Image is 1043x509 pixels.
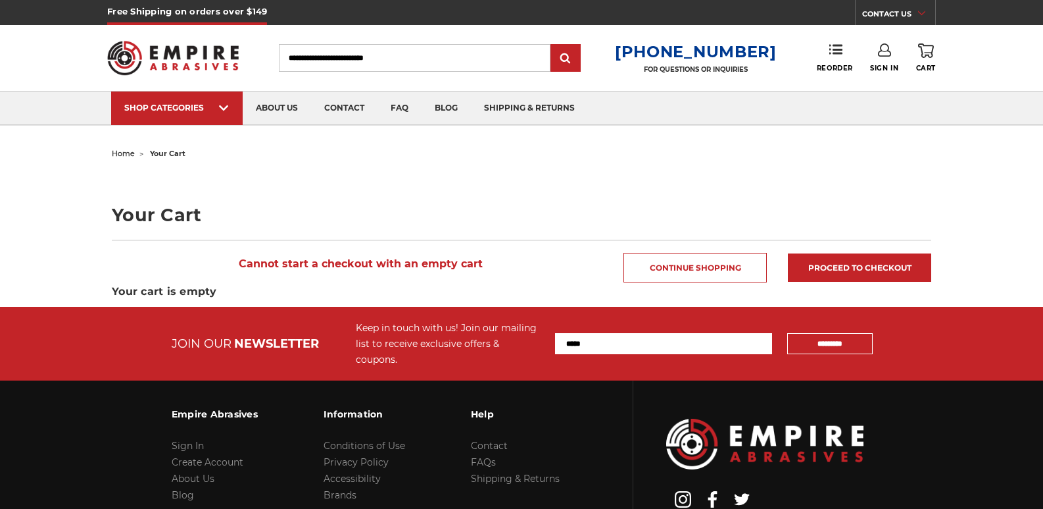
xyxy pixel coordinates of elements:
a: Privacy Policy [324,456,389,468]
a: Contact [471,440,508,452]
span: JOIN OUR [172,336,231,351]
a: home [112,149,135,158]
span: your cart [150,149,185,158]
img: Empire Abrasives Logo Image [666,419,863,469]
a: Blog [172,489,194,501]
span: NEWSLETTER [234,336,319,351]
a: CONTACT US [862,7,935,25]
h3: Help [471,400,560,428]
a: Brands [324,489,356,501]
h3: Empire Abrasives [172,400,258,428]
a: about us [243,92,311,125]
a: [PHONE_NUMBER] [615,42,777,61]
div: SHOP CATEGORIES [124,103,230,113]
a: contact [311,92,377,125]
a: Reorder [817,43,853,72]
span: Cannot start a checkout with an empty cart [112,251,610,277]
a: Sign In [172,440,204,452]
a: blog [422,92,471,125]
span: Reorder [817,64,853,72]
div: Keep in touch with us! Join our mailing list to receive exclusive offers & coupons. [356,320,542,367]
a: Create Account [172,456,243,468]
h3: Information [324,400,405,428]
a: shipping & returns [471,92,588,125]
h3: Your cart is empty [112,284,931,300]
a: Proceed to checkout [788,254,931,282]
a: Shipping & Returns [471,473,560,485]
a: About Us [172,473,214,485]
p: FOR QUESTIONS OR INQUIRIES [615,65,777,74]
a: Continue Shopping [623,253,767,282]
span: Cart [916,64,936,72]
h1: Your Cart [112,206,931,224]
a: faq [377,92,422,125]
a: Accessibility [324,473,381,485]
span: Sign In [870,64,898,72]
a: FAQs [471,456,496,468]
a: Conditions of Use [324,440,405,452]
a: Cart [916,43,936,72]
img: Empire Abrasives [107,32,239,84]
